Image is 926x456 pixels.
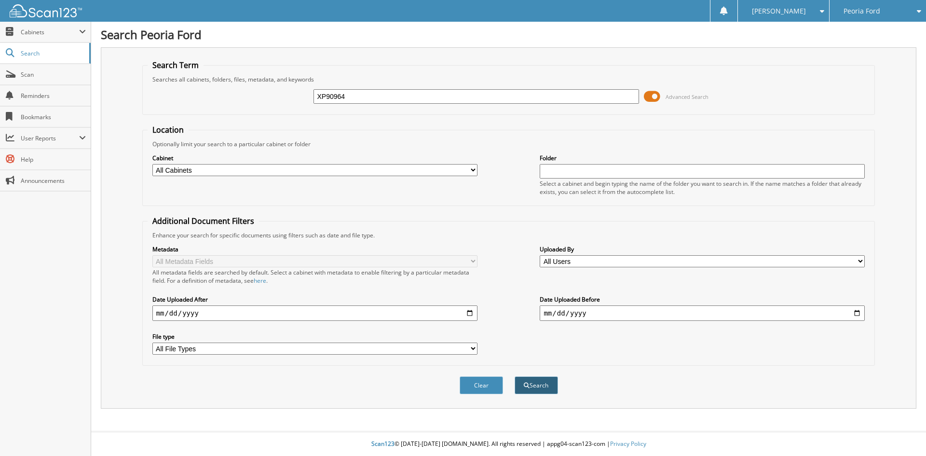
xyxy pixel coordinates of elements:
[752,8,806,14] span: [PERSON_NAME]
[148,140,870,148] div: Optionally limit your search to a particular cabinet or folder
[460,376,503,394] button: Clear
[152,305,477,321] input: start
[21,177,86,185] span: Announcements
[21,155,86,164] span: Help
[21,49,84,57] span: Search
[515,376,558,394] button: Search
[21,70,86,79] span: Scan
[148,75,870,83] div: Searches all cabinets, folders, files, metadata, and keywords
[666,93,708,100] span: Advanced Search
[148,231,870,239] div: Enhance your search for specific documents using filters such as date and file type.
[10,4,82,17] img: scan123-logo-white.svg
[540,295,865,304] label: Date Uploaded Before
[152,245,477,253] label: Metadata
[540,180,865,196] div: Select a cabinet and begin typing the name of the folder you want to search in. If the name match...
[254,276,266,285] a: here
[148,60,204,70] legend: Search Term
[152,154,477,162] label: Cabinet
[21,134,79,142] span: User Reports
[21,28,79,36] span: Cabinets
[148,124,189,135] legend: Location
[844,8,880,14] span: Peoria Ford
[152,332,477,341] label: File type
[371,440,395,448] span: Scan123
[21,92,86,100] span: Reminders
[152,295,477,304] label: Date Uploaded After
[878,410,926,456] iframe: Chat Widget
[152,268,477,285] div: All metadata fields are searched by default. Select a cabinet with metadata to enable filtering b...
[101,27,916,42] h1: Search Peoria Ford
[610,440,646,448] a: Privacy Policy
[91,432,926,456] div: © [DATE]-[DATE] [DOMAIN_NAME]. All rights reserved | appg04-scan123-com |
[540,305,865,321] input: end
[540,154,865,162] label: Folder
[21,113,86,121] span: Bookmarks
[540,245,865,253] label: Uploaded By
[148,216,259,226] legend: Additional Document Filters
